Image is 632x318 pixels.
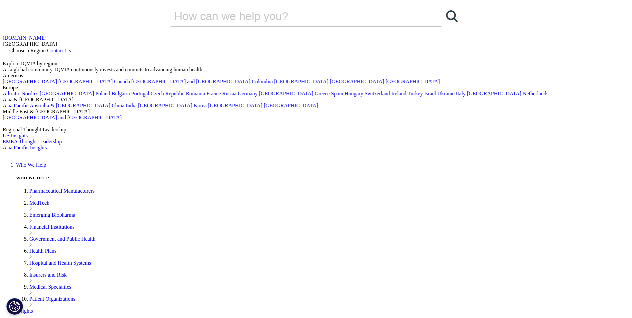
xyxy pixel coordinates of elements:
[3,61,629,67] div: Explore IQVIA by region
[9,48,46,53] span: Choose a Region
[131,91,149,96] a: Portugal
[3,133,28,138] a: US Insights
[16,308,33,314] a: Insights
[138,103,192,108] a: [GEOGRAPHIC_DATA]
[385,79,440,84] a: [GEOGRAPHIC_DATA]
[424,91,436,96] a: Israel
[315,91,329,96] a: Greece
[29,248,56,254] a: Health Plans
[114,79,130,84] a: Canada
[222,91,237,96] a: Russia
[40,91,94,96] a: [GEOGRAPHIC_DATA]
[446,10,458,22] svg: Search
[3,127,629,133] div: Regional Thought Leadership
[456,91,465,96] a: Italy
[29,224,75,230] a: Financial Institutions
[207,91,221,96] a: France
[29,236,96,242] a: Government and Public Health
[523,91,548,96] a: Netherlands
[3,35,47,41] a: [DOMAIN_NAME]
[126,103,137,108] a: India
[344,91,363,96] a: Hungary
[364,91,390,96] a: Switzerland
[58,79,113,84] a: [GEOGRAPHIC_DATA]
[186,91,205,96] a: Romania
[408,91,423,96] a: Turkey
[274,79,328,84] a: [GEOGRAPHIC_DATA]
[3,115,122,120] a: [GEOGRAPHIC_DATA] and [GEOGRAPHIC_DATA]
[330,79,384,84] a: [GEOGRAPHIC_DATA]
[131,79,250,84] a: [GEOGRAPHIC_DATA] and [GEOGRAPHIC_DATA]
[3,91,20,96] a: Adriatic
[3,79,57,84] a: [GEOGRAPHIC_DATA]
[208,103,262,108] a: [GEOGRAPHIC_DATA]
[16,162,46,168] a: Who We Help
[238,91,258,96] a: Germany
[21,91,38,96] a: Nordics
[16,175,629,181] h5: WHO WE HELP
[29,272,67,278] a: Insurers and Risk
[259,91,313,96] a: [GEOGRAPHIC_DATA]
[331,91,343,96] a: Spain
[112,103,124,108] a: China
[95,91,110,96] a: Poland
[3,97,629,103] div: Asia & [GEOGRAPHIC_DATA]
[3,109,629,115] div: Middle East & [GEOGRAPHIC_DATA]
[3,85,629,91] div: Europe
[30,103,110,108] a: Australia & [GEOGRAPHIC_DATA]
[3,73,629,79] div: Americas
[29,284,71,290] a: Medical Specialties
[151,91,185,96] a: Czech Republic
[47,48,71,53] a: Contact Us
[29,260,91,266] a: Hospital and Health Systems
[3,67,629,73] div: As a global community, IQVIA continuously invests and commits to advancing human health.
[29,212,75,218] a: Emerging Biopharma
[252,79,273,84] a: Colombia
[170,6,423,26] input: Search
[3,139,62,144] a: EMEA Thought Leadership
[112,91,130,96] a: Bulgaria
[391,91,406,96] a: Ireland
[442,6,462,26] a: Search
[3,41,629,47] div: [GEOGRAPHIC_DATA]
[194,103,207,108] a: Korea
[437,91,455,96] a: Ukraine
[3,145,47,150] a: Asia Pacific Insights
[264,103,318,108] a: [GEOGRAPHIC_DATA]
[29,188,95,194] a: Pharmaceutical Manufacturers
[3,103,29,108] a: Asia Pacific
[29,200,49,206] a: MedTech
[6,298,23,315] button: Cookies Settings
[29,296,75,302] a: Patient Organizations
[467,91,521,96] a: [GEOGRAPHIC_DATA]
